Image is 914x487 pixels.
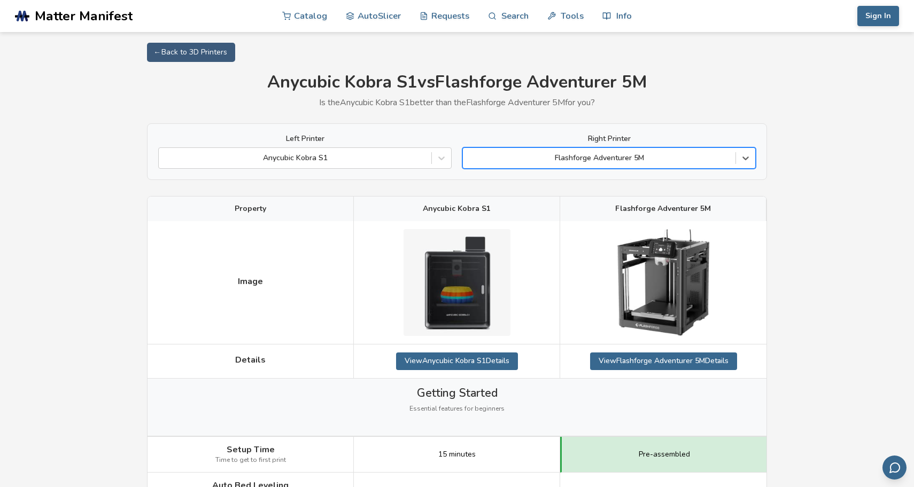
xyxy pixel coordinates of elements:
[857,6,899,26] button: Sign In
[147,43,235,62] a: ← Back to 3D Printers
[235,205,266,213] span: Property
[227,445,275,454] span: Setup Time
[215,457,286,464] span: Time to get to first print
[235,355,266,365] span: Details
[404,229,510,336] img: Anycubic Kobra S1
[396,352,518,370] a: ViewAnycubic Kobra S1Details
[438,450,476,459] span: 15 minutes
[164,154,166,162] input: Anycubic Kobra S1
[238,277,263,286] span: Image
[35,9,133,23] span: Matter Manifest
[590,352,737,370] a: ViewFlashforge Adventurer 5MDetails
[639,450,690,459] span: Pre-assembled
[610,229,717,336] img: Flashforge Adventurer 5M
[158,135,452,143] label: Left Printer
[615,205,711,213] span: Flashforge Adventurer 5M
[882,455,907,480] button: Send feedback via email
[423,205,491,213] span: Anycubic Kobra S1
[147,98,767,107] p: Is the Anycubic Kobra S1 better than the Flashforge Adventurer 5M for you?
[417,387,498,399] span: Getting Started
[147,73,767,92] h1: Anycubic Kobra S1 vs Flashforge Adventurer 5M
[409,405,505,413] span: Essential features for beginners
[462,135,756,143] label: Right Printer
